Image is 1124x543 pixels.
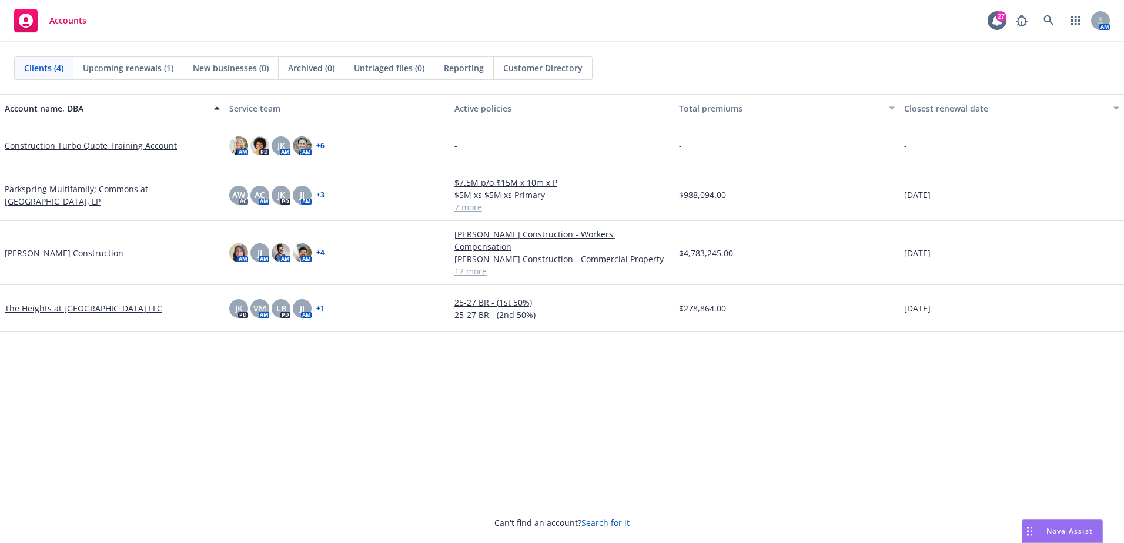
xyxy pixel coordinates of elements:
[24,62,63,74] span: Clients (4)
[277,189,285,201] span: JK
[229,136,248,155] img: photo
[454,201,670,213] a: 7 more
[277,139,285,152] span: JK
[904,247,931,259] span: [DATE]
[316,142,325,149] a: + 6
[293,243,312,262] img: photo
[904,302,931,314] span: [DATE]
[5,302,162,314] a: The Heights at [GEOGRAPHIC_DATA] LLC
[1022,520,1037,542] div: Drag to move
[300,189,305,201] span: JJ
[444,62,484,74] span: Reporting
[503,62,583,74] span: Customer Directory
[679,189,726,201] span: $988,094.00
[904,189,931,201] span: [DATE]
[354,62,424,74] span: Untriaged files (0)
[250,136,269,155] img: photo
[276,302,286,314] span: LB
[1064,9,1088,32] a: Switch app
[5,183,220,207] a: Parkspring Multifamily; Commons at [GEOGRAPHIC_DATA], LP
[293,136,312,155] img: photo
[255,189,265,201] span: AC
[454,102,670,115] div: Active policies
[232,189,245,201] span: AW
[679,139,682,152] span: -
[581,517,630,528] a: Search for it
[1037,9,1061,32] a: Search
[300,302,305,314] span: JJ
[235,302,243,314] span: JK
[454,176,670,189] a: $7.5M p/o $15M x 10m x P
[904,139,907,152] span: -
[229,102,444,115] div: Service team
[316,305,325,312] a: + 1
[1022,519,1103,543] button: Nova Assist
[316,192,325,199] a: + 3
[225,94,449,122] button: Service team
[1046,526,1093,536] span: Nova Assist
[454,189,670,201] a: $5M xs $5M xs Primary
[494,517,630,529] span: Can't find an account?
[454,253,670,265] a: [PERSON_NAME] Construction - Commercial Property
[996,9,1006,19] div: 27
[316,249,325,256] a: + 4
[5,102,207,115] div: Account name, DBA
[193,62,269,74] span: New businesses (0)
[454,265,670,277] a: 12 more
[450,94,674,122] button: Active policies
[454,296,670,309] a: 25-27 BR - (1st 50%)
[674,94,899,122] button: Total premiums
[454,139,457,152] span: -
[454,309,670,321] a: 25-27 BR - (2nd 50%)
[454,228,670,253] a: [PERSON_NAME] Construction - Workers' Compensation
[679,302,726,314] span: $278,864.00
[679,247,733,259] span: $4,783,245.00
[257,247,262,259] span: JJ
[899,94,1124,122] button: Closest renewal date
[5,247,123,259] a: [PERSON_NAME] Construction
[253,302,266,314] span: VM
[679,102,881,115] div: Total premiums
[1010,9,1033,32] a: Report a Bug
[904,102,1106,115] div: Closest renewal date
[272,243,290,262] img: photo
[83,62,173,74] span: Upcoming renewals (1)
[5,139,177,152] a: Construction Turbo Quote Training Account
[288,62,334,74] span: Archived (0)
[9,4,91,37] a: Accounts
[229,243,248,262] img: photo
[49,16,86,25] span: Accounts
